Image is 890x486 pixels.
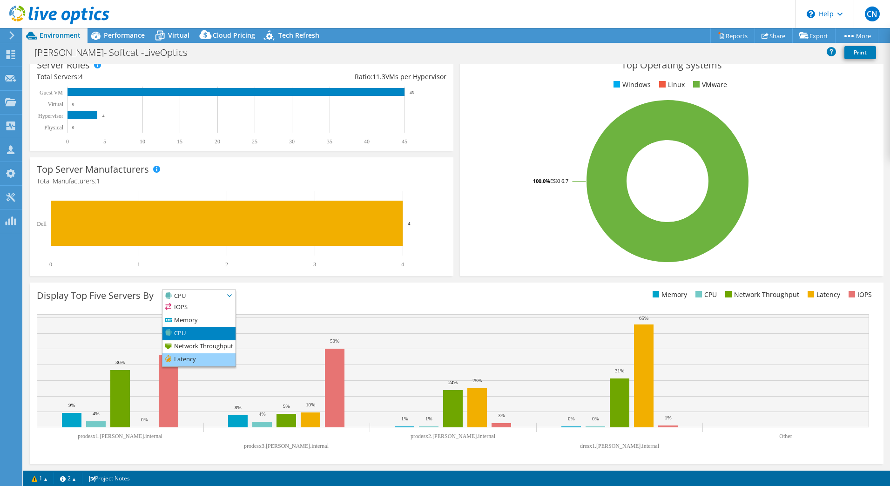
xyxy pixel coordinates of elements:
a: Reports [710,28,755,43]
a: Export [792,28,836,43]
div: Total Servers: [37,72,242,82]
text: Dell [37,221,47,227]
text: 1% [425,416,432,421]
text: 20 [215,138,220,145]
text: 1 [137,261,140,268]
text: 1% [401,416,408,421]
text: Virtual [48,101,64,108]
a: More [835,28,878,43]
span: 1 [96,176,100,185]
text: 1% [665,415,672,420]
text: 25% [472,378,482,383]
li: Memory [650,290,687,300]
li: IOPS [162,301,236,314]
li: Windows [611,80,651,90]
h3: Server Roles [37,60,90,70]
text: 4% [93,411,100,416]
text: 36% [115,359,125,365]
text: Physical [44,124,63,131]
text: 35 [327,138,332,145]
li: Memory [162,314,236,327]
li: Latency [162,353,236,366]
span: Cloud Pricing [213,31,255,40]
li: Network Throughput [162,340,236,353]
div: Ratio: VMs per Hypervisor [242,72,446,82]
text: prodesx1.[PERSON_NAME].internal [78,433,163,439]
text: 3% [498,412,505,418]
li: IOPS [846,290,872,300]
text: 3 [313,261,316,268]
text: 10% [306,402,315,407]
text: 0 [66,138,69,145]
text: 40 [364,138,370,145]
text: 4% [259,411,266,417]
a: Print [844,46,876,59]
text: 24% [448,379,458,385]
text: 25 [252,138,257,145]
li: Latency [805,290,840,300]
a: Share [755,28,793,43]
span: Tech Refresh [278,31,319,40]
li: CPU [693,290,717,300]
text: 30 [289,138,295,145]
span: 4 [79,72,83,81]
text: Other [779,433,792,439]
text: Guest VM [40,89,63,96]
text: 45 [402,138,407,145]
text: 2 [225,261,228,268]
h3: Top Operating Systems [467,60,877,70]
text: 8% [235,405,242,410]
text: 31% [615,368,624,373]
h4: Total Manufacturers: [37,176,446,186]
text: 10 [140,138,145,145]
a: 1 [25,472,54,484]
span: Virtual [168,31,189,40]
text: 45 [410,90,414,95]
text: 0% [568,416,575,421]
text: 50% [330,338,339,344]
text: 5 [103,138,106,145]
h3: Top Server Manufacturers [37,164,149,175]
li: Linux [657,80,685,90]
span: 11.3 [372,72,385,81]
text: 4 [102,114,105,118]
text: 0 [49,261,52,268]
text: 9% [68,402,75,408]
span: Environment [40,31,81,40]
text: 0% [141,417,148,422]
tspan: ESXi 6.7 [550,177,568,184]
text: 0% [592,416,599,421]
svg: \n [807,10,815,18]
text: 65% [639,315,648,321]
text: 9% [283,403,290,409]
li: Network Throughput [723,290,799,300]
text: 4 [408,221,411,226]
text: prodesx2.[PERSON_NAME].internal [411,433,496,439]
span: Performance [104,31,145,40]
text: 0 [72,102,74,107]
li: CPU [162,327,236,340]
text: Hypervisor [38,113,63,119]
text: dresx1.[PERSON_NAME].internal [580,443,660,449]
text: 4 [401,261,404,268]
a: 2 [54,472,82,484]
text: 0 [72,125,74,130]
a: Project Notes [82,472,136,484]
text: prodesx3.[PERSON_NAME].internal [244,443,329,449]
span: CPU [162,290,224,301]
text: 15 [177,138,182,145]
h1: [PERSON_NAME]- Softcat -LiveOptics [30,47,202,58]
li: VMware [691,80,727,90]
span: CN [865,7,880,21]
tspan: 100.0% [533,177,550,184]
